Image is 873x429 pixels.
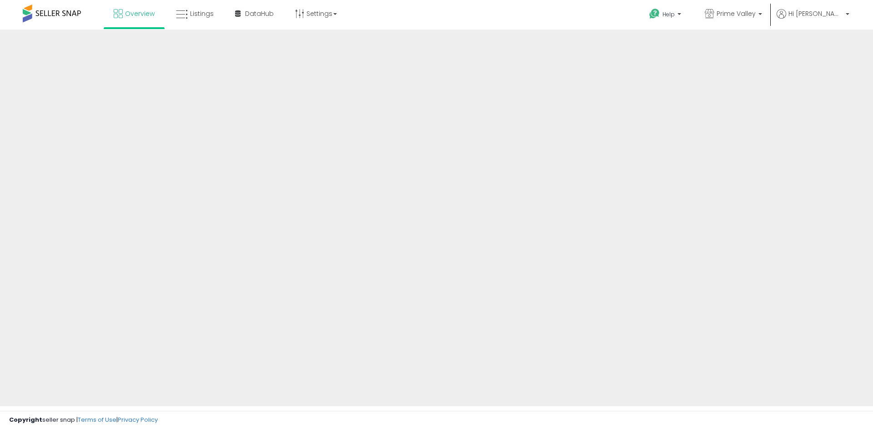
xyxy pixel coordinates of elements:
[649,8,660,20] i: Get Help
[788,9,843,18] span: Hi [PERSON_NAME]
[717,9,756,18] span: Prime Valley
[125,9,155,18] span: Overview
[245,9,274,18] span: DataHub
[777,9,849,30] a: Hi [PERSON_NAME]
[642,1,690,30] a: Help
[190,9,214,18] span: Listings
[662,10,675,18] span: Help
